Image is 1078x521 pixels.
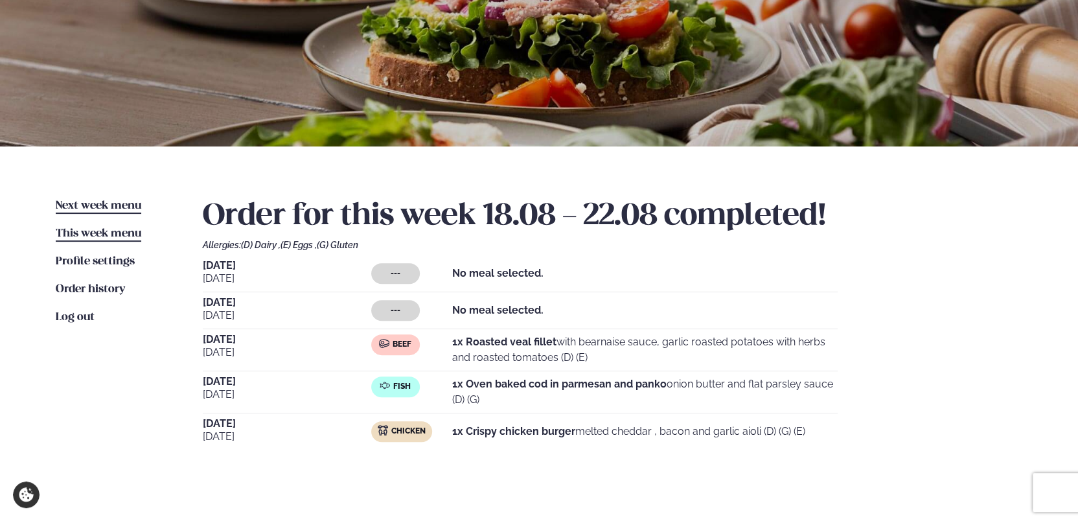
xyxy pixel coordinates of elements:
[452,424,805,439] p: melted cheddar , bacon and garlic aioli (D) (G) (E)
[203,419,371,429] span: [DATE]
[203,308,371,323] span: [DATE]
[203,297,371,308] span: [DATE]
[203,376,371,387] span: [DATE]
[391,268,400,279] span: ---
[281,240,317,250] span: (E) Eggs ,
[203,271,371,286] span: [DATE]
[56,198,141,214] a: Next week menu
[393,340,411,350] span: Beef
[452,334,838,365] p: with bearnaise sauce, garlic roasted potatoes with herbs and roasted tomatoes (D) (E)
[393,382,411,392] span: Fish
[317,240,358,250] span: (G) Gluten
[56,228,141,239] span: This week menu
[380,380,390,391] img: fish.svg
[203,240,1023,250] div: Allergies:
[452,336,556,348] strong: 1x Roasted veal fillet
[203,387,371,402] span: [DATE]
[452,304,544,316] strong: No meal selected.
[203,429,371,445] span: [DATE]
[56,256,135,267] span: Profile settings
[379,338,389,349] img: beef.svg
[56,200,141,211] span: Next week menu
[56,226,141,242] a: This week menu
[203,198,1023,235] h2: Order for this week 18.08 - 22.08 completed!
[452,376,838,408] p: onion butter and flat parsley sauce (D) (G)
[391,426,426,437] span: Chicken
[452,425,575,437] strong: 1x Crispy chicken burger
[56,254,135,270] a: Profile settings
[203,334,371,345] span: [DATE]
[56,310,95,325] a: Log out
[452,267,544,279] strong: No meal selected.
[56,312,95,323] span: Log out
[56,282,125,297] a: Order history
[203,345,371,360] span: [DATE]
[241,240,281,250] span: (D) Dairy ,
[203,260,371,271] span: [DATE]
[378,425,388,435] img: chicken.svg
[452,378,667,390] strong: 1x Oven baked cod in parmesan and panko
[391,305,400,316] span: ---
[13,481,40,508] a: Cookie settings
[56,284,125,295] span: Order history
